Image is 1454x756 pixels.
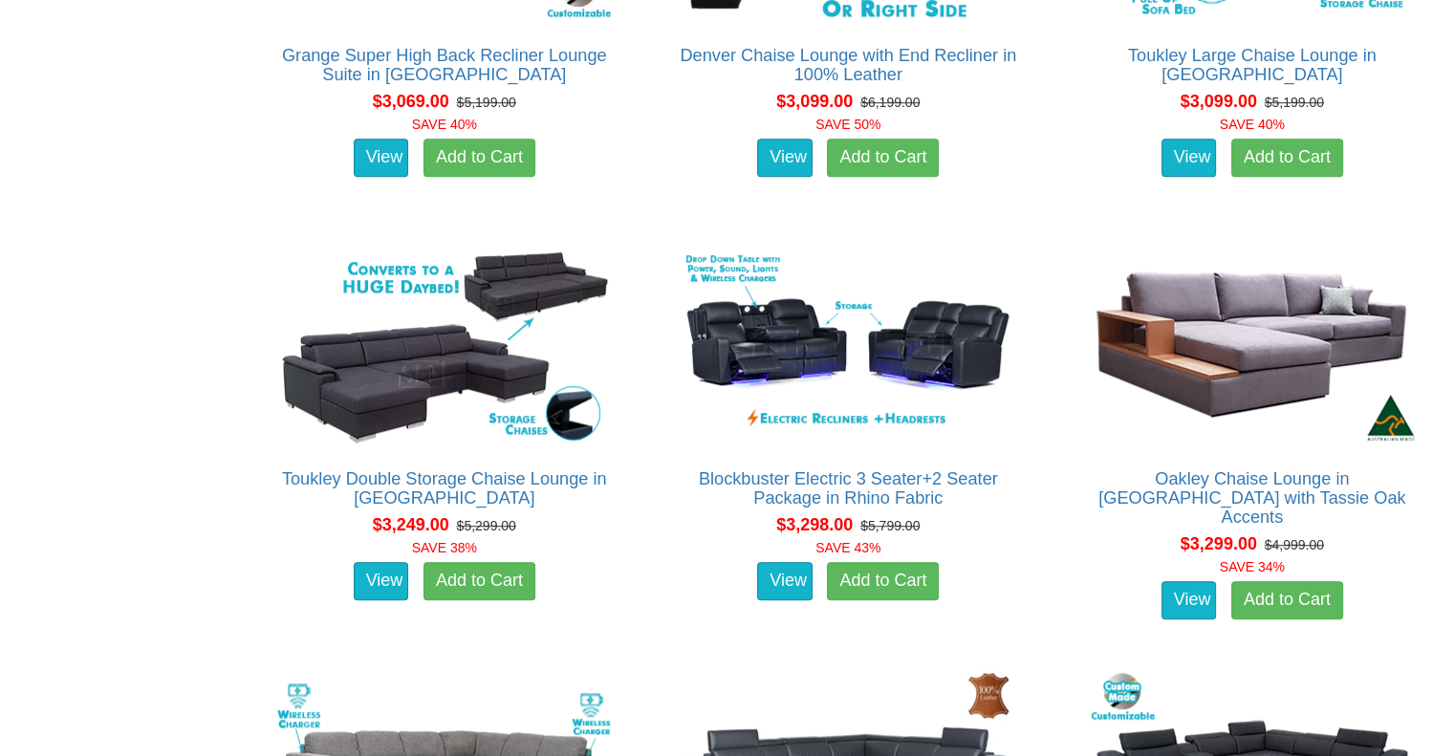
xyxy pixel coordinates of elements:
[699,469,998,508] a: Blockbuster Electric 3 Seater+2 Seater Package in Rhino Fabric
[860,518,920,533] del: $5,799.00
[272,240,617,450] img: Toukley Double Storage Chaise Lounge in Fabric
[776,515,853,534] span: $3,298.00
[680,46,1016,84] a: Denver Chaise Lounge with End Recliner in 100% Leather
[827,139,939,177] a: Add to Cart
[354,562,409,600] a: View
[1231,581,1343,619] a: Add to Cart
[1098,469,1405,527] a: Oakley Chaise Lounge in [GEOGRAPHIC_DATA] with Tassie Oak Accents
[282,46,607,84] a: Grange Super High Back Recliner Lounge Suite in [GEOGRAPHIC_DATA]
[1181,534,1257,553] span: $3,299.00
[373,515,449,534] span: $3,249.00
[423,139,535,177] a: Add to Cart
[1128,46,1377,84] a: Toukley Large Chaise Lounge in [GEOGRAPHIC_DATA]
[776,92,853,111] span: $3,099.00
[676,240,1020,450] img: Blockbuster Electric 3 Seater+2 Seater Package in Rhino Fabric
[1231,139,1343,177] a: Add to Cart
[412,117,477,132] font: SAVE 40%
[457,95,516,110] del: $5,199.00
[1161,139,1217,177] a: View
[423,562,535,600] a: Add to Cart
[282,469,607,508] a: Toukley Double Storage Chaise Lounge in [GEOGRAPHIC_DATA]
[860,95,920,110] del: $6,199.00
[757,562,813,600] a: View
[1265,537,1324,552] del: $4,999.00
[815,117,880,132] font: SAVE 50%
[827,562,939,600] a: Add to Cart
[1161,581,1217,619] a: View
[1181,92,1257,111] span: $3,099.00
[815,540,880,555] font: SAVE 43%
[412,540,477,555] font: SAVE 38%
[1265,95,1324,110] del: $5,199.00
[373,92,449,111] span: $3,069.00
[1220,117,1285,132] font: SAVE 40%
[757,139,813,177] a: View
[354,139,409,177] a: View
[457,518,516,533] del: $5,299.00
[1080,240,1424,450] img: Oakley Chaise Lounge in Fabric with Tassie Oak Accents
[1220,559,1285,574] font: SAVE 34%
